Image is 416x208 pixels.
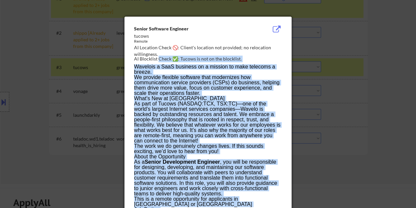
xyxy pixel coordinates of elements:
p: This is a remote opportunity for applicants in [GEOGRAPHIC_DATA] or [GEOGRAPHIC_DATA] [134,196,282,207]
div: Senior Software Engineer [134,25,249,32]
strong: Senior Development Engineer [145,159,220,165]
div: Remote [134,39,249,44]
p: As a , you will be responsible for designing, developing, and maintaining our software products. ... [134,159,282,196]
h2: About the Opportunity [134,154,282,159]
a: Wavelo [134,64,152,69]
div: tucows [134,33,249,39]
p: is a SaaS business on a mission to make telecoms a breeze. [134,64,282,75]
p: The work we do genuinely changes lives. If this sounds exciting, we’d love to hear from you! [134,144,282,154]
p: We provide flexible software that modernizes how communication service providers (CSPs) do busine... [134,75,282,96]
div: AI Location Check 🚫: Client's location not provided; no relocation willingness. [134,44,285,57]
p: As part of Tucows (NASDAQ:TCX, TSX:TC)—one of the world’s largest Internet services companies—Wav... [134,101,282,144]
a: What's New at [GEOGRAPHIC_DATA] [134,96,225,101]
div: AI Blocklist Check ✅: Tucows is not on the blocklist. [134,56,285,62]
